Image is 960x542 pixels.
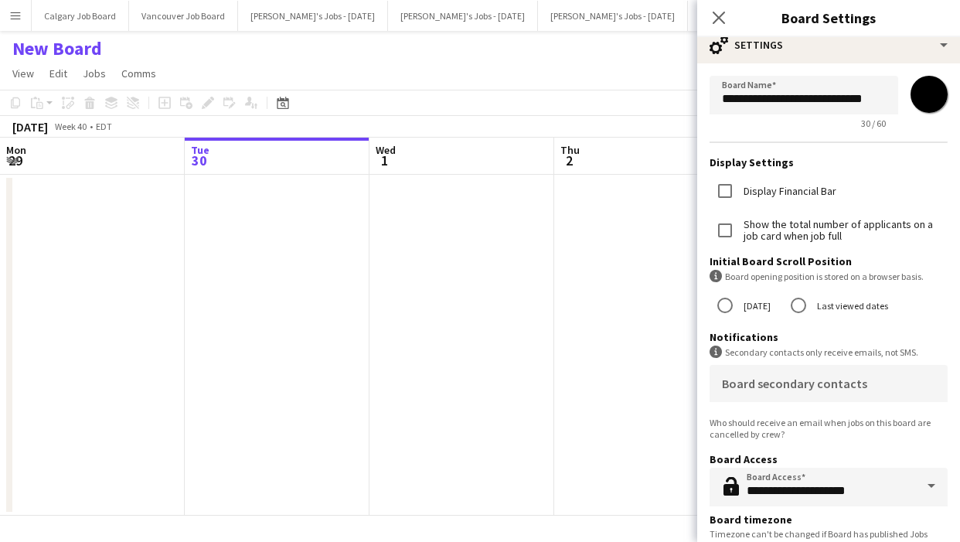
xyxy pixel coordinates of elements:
button: Vancouver Job Board [129,1,238,31]
a: Jobs [77,63,112,84]
div: Secondary contacts only receive emails, not SMS. [710,346,948,359]
span: Tue [191,143,209,157]
span: Wed [376,143,396,157]
h1: New Board [12,37,102,60]
a: Edit [43,63,73,84]
button: [PERSON_NAME]'s Jobs - [DATE] [238,1,388,31]
span: Jobs [83,66,106,80]
span: 1 [373,152,396,169]
h3: Initial Board Scroll Position [710,254,948,268]
span: Edit [49,66,67,80]
a: View [6,63,40,84]
span: Thu [560,143,580,157]
span: 29 [4,152,26,169]
button: [PERSON_NAME]'s Jobs - [DATE] [538,1,688,31]
button: Calgary Job Board [32,1,129,31]
div: Settings [697,26,960,63]
span: 30 [189,152,209,169]
h3: Board timezone [710,513,948,527]
h3: Board Settings [697,8,960,28]
h3: Notifications [710,330,948,344]
h3: Display Settings [710,155,948,169]
span: 30 / 60 [849,118,898,129]
div: [DATE] [12,119,48,135]
span: 2 [558,152,580,169]
mat-label: Board secondary contacts [722,376,867,391]
div: Timezone can't be changed if Board has published Jobs [710,528,948,540]
div: Who should receive an email when jobs on this board are cancelled by crew? [710,417,948,440]
label: [DATE] [740,294,771,318]
label: Show the total number of applicants on a job card when job full [740,219,948,242]
button: New Board [688,1,757,31]
span: Week 40 [51,121,90,132]
span: View [12,66,34,80]
a: Comms [115,63,162,84]
h3: Board Access [710,452,948,466]
span: Mon [6,143,26,157]
label: Last viewed dates [814,294,888,318]
label: Display Financial Bar [740,186,836,197]
div: Board opening position is stored on a browser basis. [710,270,948,283]
span: Comms [121,66,156,80]
button: [PERSON_NAME]'s Jobs - [DATE] [388,1,538,31]
div: EDT [96,121,112,132]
